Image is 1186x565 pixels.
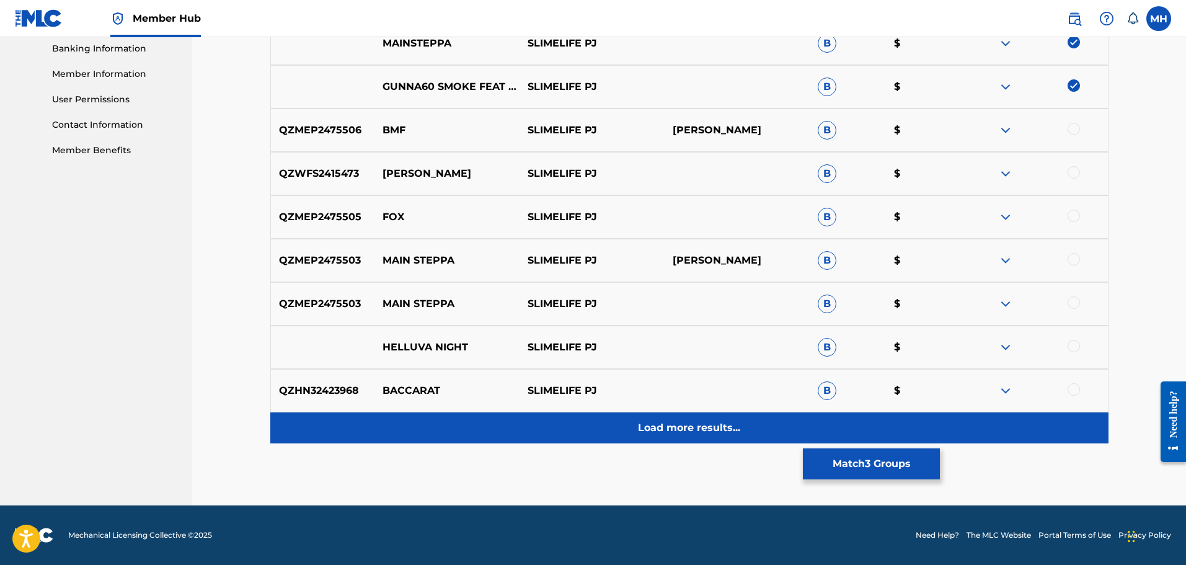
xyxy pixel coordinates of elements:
p: SLIMELIFE PJ [520,340,665,355]
img: Top Rightsholder [110,11,125,26]
span: B [818,78,836,96]
p: $ [886,253,963,268]
div: Help [1094,6,1119,31]
span: B [818,34,836,53]
p: BMF [374,123,520,138]
a: User Permissions [52,93,177,106]
img: deselect [1068,79,1080,92]
a: Banking Information [52,42,177,55]
p: QZMEP2475503 [271,296,375,311]
a: Need Help? [916,530,959,541]
a: Member Benefits [52,144,177,157]
img: expand [998,253,1013,268]
span: B [818,251,836,270]
p: QZWFS2415473 [271,166,375,181]
img: deselect [1068,36,1080,48]
a: Contact Information [52,118,177,131]
span: B [818,338,836,357]
iframe: Resource Center [1151,371,1186,471]
iframe: Chat Widget [1124,505,1186,565]
span: Member Hub [133,11,201,25]
p: FOX [374,210,520,225]
img: expand [998,296,1013,311]
span: B [818,164,836,183]
a: Member Information [52,68,177,81]
img: expand [998,210,1013,225]
p: QZMEP2475505 [271,210,375,225]
p: GUNNA60 SMOKE FEAT [PERSON_NAME] ASE [PERSON_NAME] [374,79,520,94]
img: expand [998,36,1013,51]
p: $ [886,123,963,138]
p: [PERSON_NAME] [374,166,520,181]
img: MLC Logo [15,9,63,27]
p: $ [886,210,963,225]
p: MAIN STEPPA [374,296,520,311]
span: B [818,295,836,313]
p: SLIMELIFE PJ [520,296,665,311]
p: $ [886,383,963,398]
img: expand [998,166,1013,181]
a: Portal Terms of Use [1038,530,1111,541]
p: Load more results... [638,420,740,435]
a: Public Search [1062,6,1087,31]
p: $ [886,166,963,181]
p: HELLUVA NIGHT [374,340,520,355]
p: $ [886,79,963,94]
img: expand [998,340,1013,355]
img: search [1067,11,1082,26]
p: SLIMELIFE PJ [520,79,665,94]
div: Notifications [1126,12,1139,25]
img: expand [998,383,1013,398]
div: User Menu [1146,6,1171,31]
div: Drag [1128,518,1135,555]
p: [PERSON_NAME] [665,123,810,138]
button: Match3 Groups [803,448,940,479]
a: Privacy Policy [1118,530,1171,541]
p: SLIMELIFE PJ [520,210,665,225]
p: QZMEP2475503 [271,253,375,268]
p: SLIMELIFE PJ [520,253,665,268]
p: [PERSON_NAME] [665,253,810,268]
p: SLIMELIFE PJ [520,383,665,398]
img: help [1099,11,1114,26]
p: SLIMELIFE PJ [520,123,665,138]
p: $ [886,340,963,355]
img: logo [15,528,53,543]
p: SLIMELIFE PJ [520,36,665,51]
p: QZMEP2475506 [271,123,375,138]
p: QZHN32423968 [271,383,375,398]
p: $ [886,36,963,51]
img: expand [998,123,1013,138]
p: MAIN STEPPA [374,253,520,268]
span: B [818,381,836,400]
p: MAINSTEPPA [374,36,520,51]
span: B [818,121,836,140]
p: $ [886,296,963,311]
span: Mechanical Licensing Collective © 2025 [68,530,212,541]
a: The MLC Website [967,530,1031,541]
p: SLIMELIFE PJ [520,166,665,181]
span: B [818,208,836,226]
img: expand [998,79,1013,94]
p: BACCARAT [374,383,520,398]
